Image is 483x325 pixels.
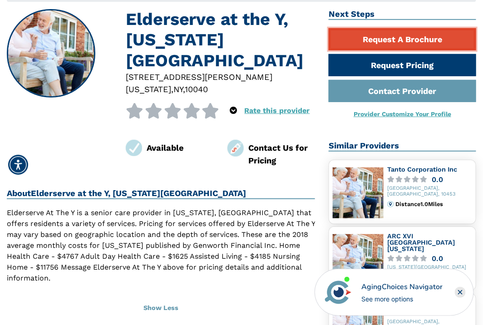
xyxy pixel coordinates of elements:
div: Accessibility Menu [8,155,28,175]
div: See more options [361,294,443,304]
div: Distance 1.0 Miles [396,201,472,207]
img: distance.svg [387,201,394,207]
a: 0.0 [387,176,472,183]
div: AgingChoices Navigator [361,281,443,292]
div: [US_STATE][GEOGRAPHIC_DATA] [387,265,472,271]
div: [STREET_ADDRESS][PERSON_NAME] [126,71,315,83]
p: Elderserve At The Y is a senior care provider in [US_STATE], [GEOGRAPHIC_DATA] that offers reside... [7,207,315,284]
a: Provider Customize Your Profile [354,110,451,118]
div: Popover trigger [230,103,237,118]
span: [US_STATE] [126,84,171,94]
span: , [171,84,173,94]
div: 4.0 [432,309,443,316]
div: 0.0 [432,255,443,262]
div: 10040 [185,83,208,95]
a: Request A Brochure [329,28,476,50]
h2: Next Steps [329,9,476,20]
a: Rate this provider [245,106,310,115]
span: NY [173,84,183,94]
span: , [183,84,185,94]
div: [GEOGRAPHIC_DATA], [GEOGRAPHIC_DATA], 10453 [387,186,472,197]
img: avatar [323,277,354,308]
div: Contact Us for Pricing [248,142,315,167]
a: Request Pricing [329,54,476,76]
div: Available [147,142,214,154]
a: ARC XVI [GEOGRAPHIC_DATA][US_STATE] [387,232,455,252]
div: 0.0 [432,176,443,183]
a: Tanto Corporation Inc [387,166,457,173]
a: Contact Provider [329,80,476,102]
a: 0.0 [387,255,472,262]
img: Elderserve at the Y, New York NY [8,10,95,97]
div: Close [455,287,466,298]
h2: Similar Providers [329,141,476,152]
h2: About Elderserve at the Y, [US_STATE][GEOGRAPHIC_DATA] [7,188,315,199]
button: Show Less [7,298,315,318]
h1: Elderserve at the Y, [US_STATE][GEOGRAPHIC_DATA] [126,9,315,71]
